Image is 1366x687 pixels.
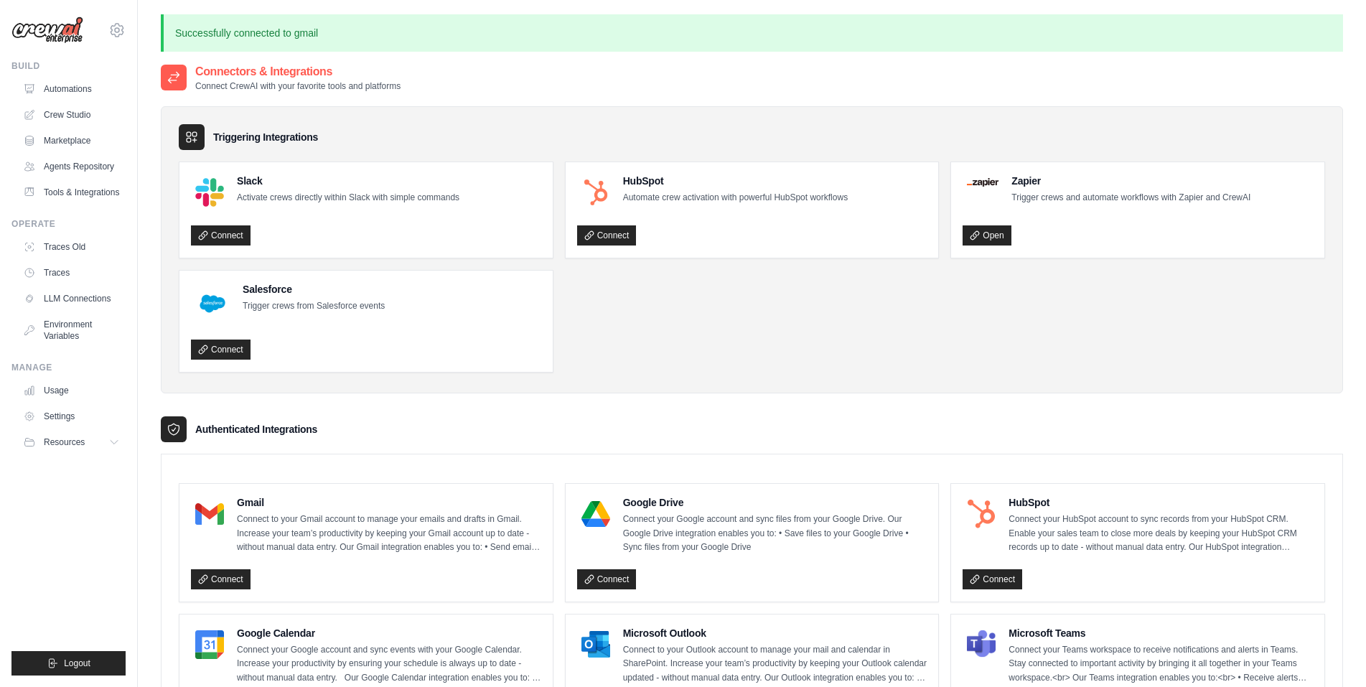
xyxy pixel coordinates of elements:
h3: Authenticated Integrations [195,422,317,436]
a: Connect [191,569,251,589]
a: Settings [17,405,126,428]
p: Connect your Google account and sync files from your Google Drive. Our Google Drive integration e... [623,513,927,555]
p: Connect CrewAI with your favorite tools and platforms [195,80,401,92]
h4: Microsoft Teams [1009,626,1313,640]
a: Traces [17,261,126,284]
h4: HubSpot [1009,495,1313,510]
p: Connect to your Gmail account to manage your emails and drafts in Gmail. Increase your team’s pro... [237,513,541,555]
img: Zapier Logo [967,178,998,187]
a: LLM Connections [17,287,126,310]
p: Connect to your Outlook account to manage your mail and calendar in SharePoint. Increase your tea... [623,643,927,686]
p: Connect your Teams workspace to receive notifications and alerts in Teams. Stay connected to impo... [1009,643,1313,686]
a: Connect [577,225,637,246]
a: Open [963,225,1011,246]
img: Microsoft Outlook Logo [581,630,610,659]
button: Resources [17,431,126,454]
h4: Gmail [237,495,541,510]
img: Microsoft Teams Logo [967,630,996,659]
h4: Google Calendar [237,626,541,640]
a: Crew Studio [17,103,126,126]
p: Activate crews directly within Slack with simple commands [237,191,459,205]
h4: Google Drive [623,495,927,510]
a: Tools & Integrations [17,181,126,204]
a: Connect [191,225,251,246]
img: Google Drive Logo [581,500,610,528]
a: Environment Variables [17,313,126,347]
img: Salesforce Logo [195,286,230,321]
h4: Zapier [1011,174,1250,188]
img: HubSpot Logo [967,500,996,528]
img: Gmail Logo [195,500,224,528]
h4: HubSpot [623,174,848,188]
img: Slack Logo [195,178,224,207]
a: Connect [577,569,637,589]
span: Resources [44,436,85,448]
div: Manage [11,362,126,373]
p: Trigger crews from Salesforce events [243,299,385,314]
a: Automations [17,78,126,101]
h4: Slack [237,174,459,188]
h3: Triggering Integrations [213,130,318,144]
h4: Salesforce [243,282,385,296]
h2: Connectors & Integrations [195,63,401,80]
button: Logout [11,651,126,676]
a: Connect [963,569,1022,589]
span: Logout [64,658,90,669]
img: Logo [11,17,83,44]
img: HubSpot Logo [581,178,610,207]
p: Connect your Google account and sync events with your Google Calendar. Increase your productivity... [237,643,541,686]
a: Marketplace [17,129,126,152]
a: Usage [17,379,126,402]
p: Automate crew activation with powerful HubSpot workflows [623,191,848,205]
div: Operate [11,218,126,230]
h4: Microsoft Outlook [623,626,927,640]
img: Google Calendar Logo [195,630,224,659]
a: Traces Old [17,235,126,258]
p: Trigger crews and automate workflows with Zapier and CrewAI [1011,191,1250,205]
p: Successfully connected to gmail [161,14,1343,52]
a: Agents Repository [17,155,126,178]
div: Build [11,60,126,72]
p: Connect your HubSpot account to sync records from your HubSpot CRM. Enable your sales team to clo... [1009,513,1313,555]
a: Connect [191,340,251,360]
